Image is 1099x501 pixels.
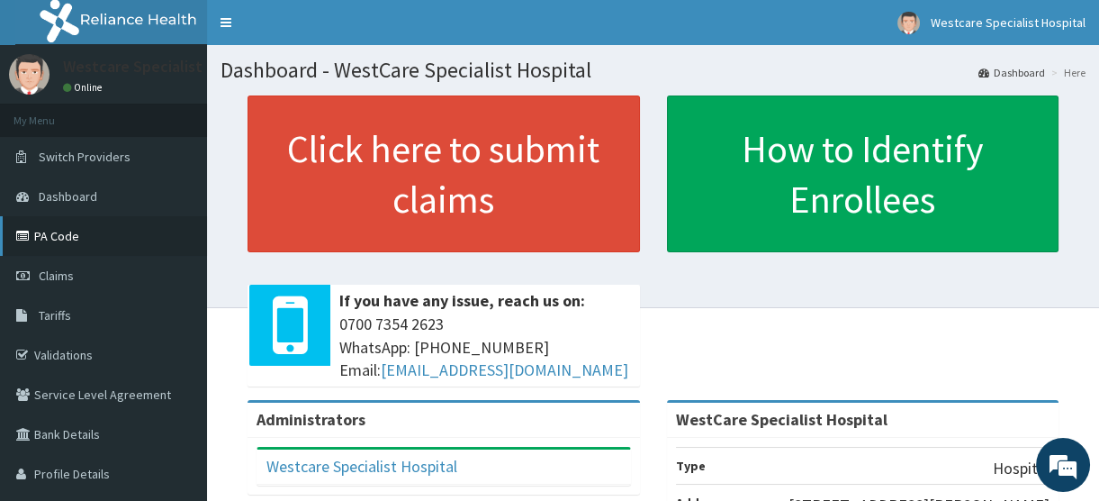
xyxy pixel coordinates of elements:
[221,59,1085,82] h1: Dashboard - WestCare Specialist Hospital
[39,188,97,205] span: Dashboard
[39,149,131,165] span: Switch Providers
[39,307,71,323] span: Tariffs
[978,65,1045,80] a: Dashboard
[993,457,1049,480] p: Hospital
[1047,65,1085,80] li: Here
[39,268,74,284] span: Claims
[63,59,266,75] p: Westcare Specialist Hospital
[676,409,887,430] strong: WestCare Specialist Hospital
[63,81,106,94] a: Online
[339,313,631,382] span: 0700 7354 2623 WhatsApp: [PHONE_NUMBER] Email:
[897,12,920,34] img: User Image
[9,54,50,95] img: User Image
[931,14,1085,31] span: Westcare Specialist Hospital
[676,458,706,474] b: Type
[381,360,628,380] a: [EMAIL_ADDRESS][DOMAIN_NAME]
[257,409,365,430] b: Administrators
[248,96,640,252] a: Click here to submit claims
[667,96,1059,252] a: How to Identify Enrollees
[266,456,457,477] a: Westcare Specialist Hospital
[339,290,585,311] b: If you have any issue, reach us on:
